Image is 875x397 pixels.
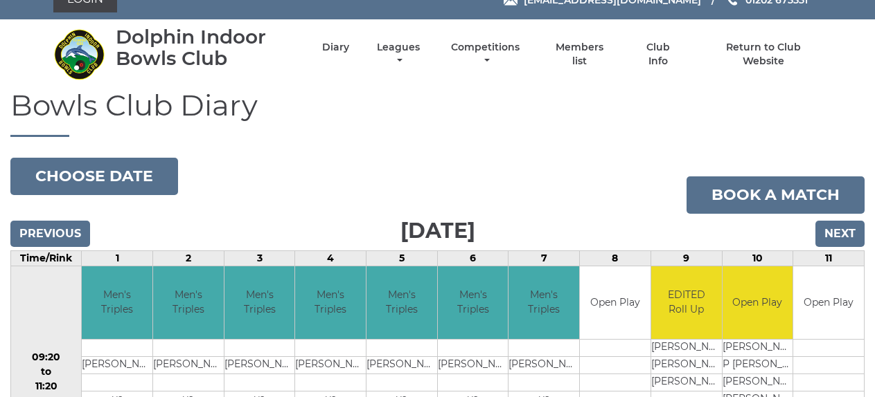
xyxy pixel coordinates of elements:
[295,266,366,339] td: Men's Triples
[723,373,793,391] td: [PERSON_NAME]
[373,41,423,68] a: Leagues
[547,41,611,68] a: Members list
[580,266,651,339] td: Open Play
[793,266,864,339] td: Open Play
[705,41,822,68] a: Return to Club Website
[636,41,681,68] a: Club Info
[82,266,152,339] td: Men's Triples
[437,251,509,266] td: 6
[224,356,295,373] td: [PERSON_NAME]
[651,339,722,356] td: [PERSON_NAME]
[509,266,579,339] td: Men's Triples
[448,41,524,68] a: Competitions
[651,251,722,266] td: 9
[366,266,437,339] td: Men's Triples
[793,251,865,266] td: 11
[723,339,793,356] td: [PERSON_NAME]
[509,251,580,266] td: 7
[322,41,349,54] a: Diary
[153,266,224,339] td: Men's Triples
[82,251,153,266] td: 1
[153,356,224,373] td: [PERSON_NAME]
[723,356,793,373] td: P [PERSON_NAME]
[438,356,509,373] td: [PERSON_NAME]
[224,266,295,339] td: Men's Triples
[116,26,298,69] div: Dolphin Indoor Bowls Club
[10,221,90,247] input: Previous
[815,221,865,247] input: Next
[651,373,722,391] td: [PERSON_NAME]
[295,356,366,373] td: [PERSON_NAME]
[723,266,793,339] td: Open Play
[11,251,82,266] td: Time/Rink
[651,266,722,339] td: EDITED Roll Up
[366,356,437,373] td: [PERSON_NAME]
[651,356,722,373] td: [PERSON_NAME]
[153,251,224,266] td: 2
[10,89,865,137] h1: Bowls Club Diary
[687,176,865,214] a: Book a match
[53,28,105,80] img: Dolphin Indoor Bowls Club
[438,266,509,339] td: Men's Triples
[366,251,438,266] td: 5
[10,158,178,195] button: Choose date
[580,251,651,266] td: 8
[722,251,793,266] td: 10
[509,356,579,373] td: [PERSON_NAME]
[224,251,295,266] td: 3
[82,356,152,373] td: [PERSON_NAME]
[295,251,366,266] td: 4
